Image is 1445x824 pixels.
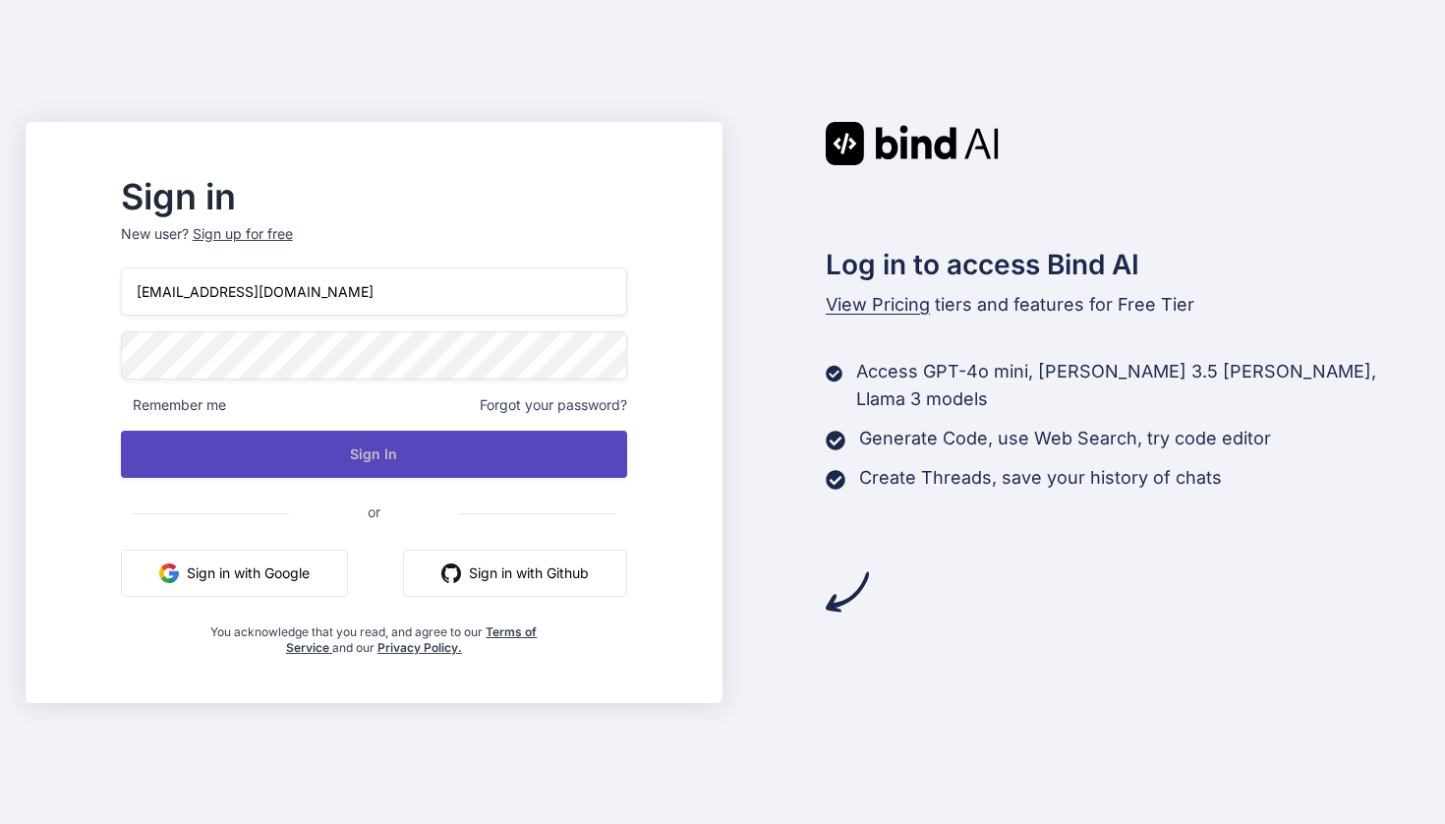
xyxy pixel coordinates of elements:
[859,464,1222,492] p: Create Threads, save your history of chats
[826,570,869,614] img: arrow
[826,291,1419,319] p: tiers and features for Free Tier
[856,358,1419,413] p: Access GPT-4o mini, [PERSON_NAME] 3.5 [PERSON_NAME], Llama 3 models
[121,550,348,597] button: Sign in with Google
[205,613,544,656] div: You acknowledge that you read, and agree to our and our
[403,550,627,597] button: Sign in with Github
[121,224,627,267] p: New user?
[159,563,179,583] img: google
[377,640,462,655] a: Privacy Policy.
[121,431,627,478] button: Sign In
[826,244,1419,285] h2: Log in to access Bind AI
[289,488,459,536] span: or
[193,224,293,244] div: Sign up for free
[121,181,627,212] h2: Sign in
[286,624,538,655] a: Terms of Service
[121,267,627,316] input: Login or Email
[121,395,226,415] span: Remember me
[826,122,999,165] img: Bind AI logo
[859,425,1271,452] p: Generate Code, use Web Search, try code editor
[826,294,930,315] span: View Pricing
[441,563,461,583] img: github
[480,395,627,415] span: Forgot your password?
